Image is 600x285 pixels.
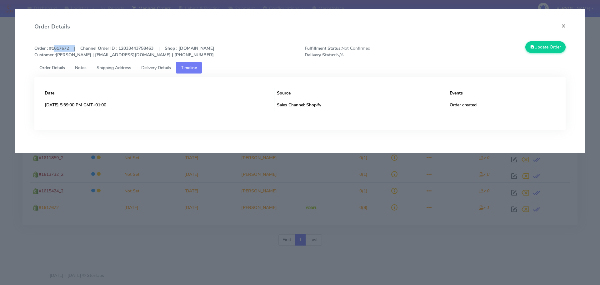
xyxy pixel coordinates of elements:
[75,65,87,71] span: Notes
[525,41,566,53] button: Update Order
[274,99,447,111] td: Sales Channel: Shopify
[34,23,70,31] h4: Order Details
[42,87,275,99] th: Date
[305,52,336,58] strong: Delivery Status:
[39,65,65,71] span: Order Details
[274,87,447,99] th: Source
[447,99,558,111] td: Order created
[447,87,558,99] th: Events
[181,65,197,71] span: Timeline
[557,18,571,34] button: Close
[97,65,131,71] span: Shipping Address
[141,65,171,71] span: Delivery Details
[300,45,435,58] span: Not Confirmed N/A
[34,45,214,58] strong: Order : #1617672 | Channel Order ID : 12033443758463 | Shop : [DOMAIN_NAME] [PERSON_NAME] | [EMAI...
[305,45,342,51] strong: Fulfillment Status:
[34,52,56,58] strong: Customer :
[34,62,566,74] ul: Tabs
[42,99,275,111] td: [DATE] 5:39:00 PM GMT+01:00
